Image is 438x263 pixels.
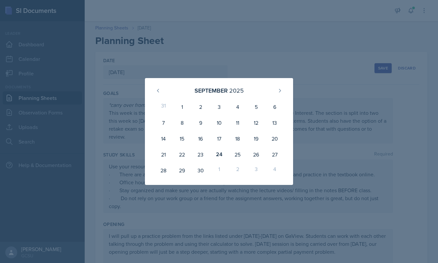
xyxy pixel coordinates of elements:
[228,147,247,162] div: 25
[191,131,210,147] div: 16
[154,115,173,131] div: 7
[173,147,191,162] div: 22
[265,115,284,131] div: 13
[247,147,265,162] div: 26
[154,147,173,162] div: 21
[191,115,210,131] div: 9
[210,99,228,115] div: 3
[154,99,173,115] div: 31
[191,147,210,162] div: 23
[247,115,265,131] div: 12
[265,99,284,115] div: 6
[173,115,191,131] div: 8
[210,131,228,147] div: 17
[173,99,191,115] div: 1
[228,99,247,115] div: 4
[247,99,265,115] div: 5
[265,147,284,162] div: 27
[265,162,284,178] div: 4
[173,162,191,178] div: 29
[228,162,247,178] div: 2
[195,86,228,95] div: September
[210,115,228,131] div: 10
[154,162,173,178] div: 28
[228,115,247,131] div: 11
[229,86,244,95] div: 2025
[191,162,210,178] div: 30
[247,162,265,178] div: 3
[210,147,228,162] div: 24
[247,131,265,147] div: 19
[228,131,247,147] div: 18
[173,131,191,147] div: 15
[154,131,173,147] div: 14
[191,99,210,115] div: 2
[265,131,284,147] div: 20
[210,162,228,178] div: 1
